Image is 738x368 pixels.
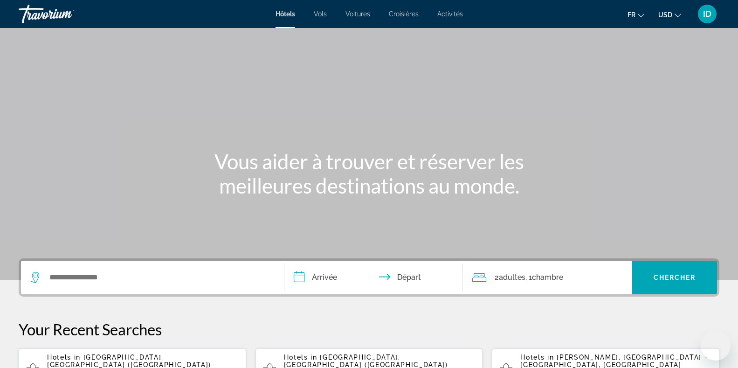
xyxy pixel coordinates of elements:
[658,11,672,19] span: USD
[703,9,711,19] span: ID
[194,149,544,198] h1: Vous aider à trouver et réserver les meilleures destinations au monde.
[345,10,370,18] a: Voitures
[276,10,295,18] a: Hôtels
[284,261,463,294] button: Check in and out dates
[389,10,419,18] a: Croisières
[628,11,635,19] span: fr
[284,354,317,361] span: Hotels in
[520,354,554,361] span: Hotels in
[21,261,717,294] div: Search widget
[499,273,525,282] span: Adultes
[654,274,696,281] span: Chercher
[532,273,563,282] span: Chambre
[314,10,327,18] a: Vols
[495,271,525,284] span: 2
[658,8,681,21] button: Change currency
[19,320,719,339] p: Your Recent Searches
[628,8,644,21] button: Change language
[632,261,717,294] button: Chercher
[47,354,81,361] span: Hotels in
[525,271,563,284] span: , 1
[19,2,112,26] a: Travorium
[701,331,731,361] iframe: Bouton de lancement de la fenêtre de messagerie
[463,261,632,294] button: Travelers: 2 adults, 0 children
[695,4,719,24] button: User Menu
[437,10,463,18] a: Activités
